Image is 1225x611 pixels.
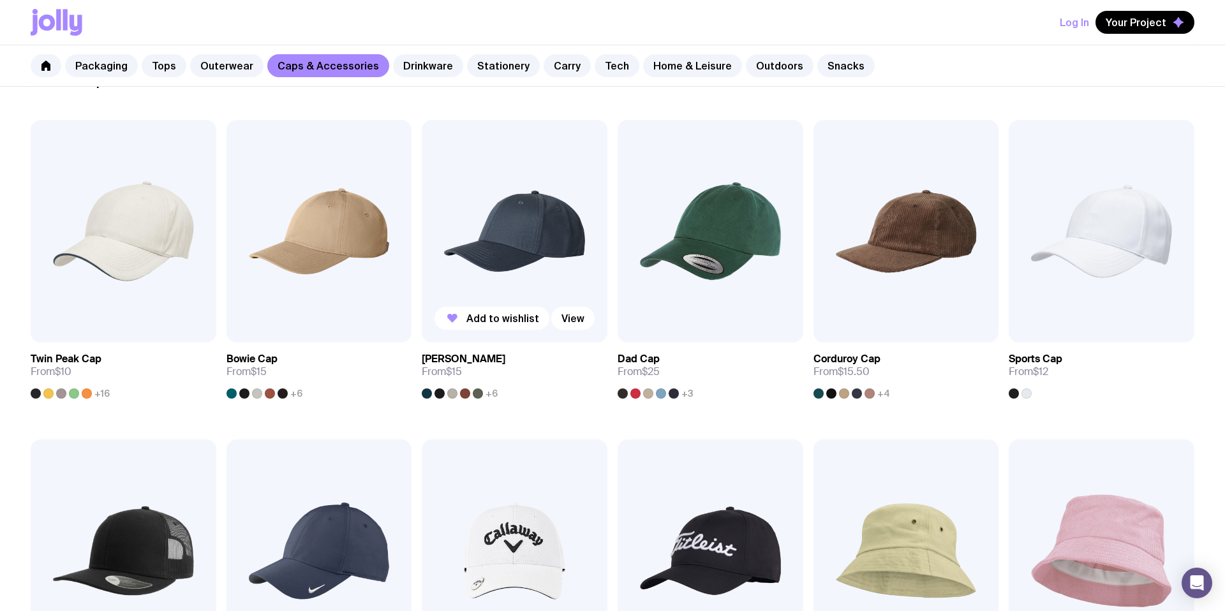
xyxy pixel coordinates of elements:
[1009,342,1194,399] a: Sports CapFrom$12
[618,365,660,378] span: From
[813,353,880,365] h3: Corduroy Cap
[466,312,539,325] span: Add to wishlist
[422,353,505,365] h3: [PERSON_NAME]
[422,342,607,399] a: [PERSON_NAME]From$15+6
[94,388,110,399] span: +16
[226,353,278,365] h3: Bowie Cap
[65,54,138,77] a: Packaging
[290,388,302,399] span: +6
[446,365,462,378] span: $15
[1009,353,1062,365] h3: Sports Cap
[1033,365,1048,378] span: $12
[595,54,639,77] a: Tech
[434,307,549,330] button: Add to wishlist
[422,365,462,378] span: From
[618,342,803,399] a: Dad CapFrom$25+3
[1060,11,1089,34] button: Log In
[31,365,71,378] span: From
[877,388,890,399] span: +4
[55,365,71,378] span: $10
[251,365,267,378] span: $15
[681,388,694,399] span: +3
[746,54,813,77] a: Outdoors
[551,307,595,330] a: View
[838,365,870,378] span: $15.50
[142,54,186,77] a: Tops
[486,388,498,399] span: +6
[226,342,412,399] a: Bowie CapFrom$15+6
[817,54,875,77] a: Snacks
[393,54,463,77] a: Drinkware
[190,54,264,77] a: Outerwear
[467,54,540,77] a: Stationery
[643,54,742,77] a: Home & Leisure
[1095,11,1194,34] button: Your Project
[813,342,999,399] a: Corduroy CapFrom$15.50+4
[1009,365,1048,378] span: From
[813,365,870,378] span: From
[226,365,267,378] span: From
[1182,568,1212,598] div: Open Intercom Messenger
[642,365,660,378] span: $25
[31,342,216,399] a: Twin Peak CapFrom$10+16
[1106,16,1166,29] span: Your Project
[267,54,389,77] a: Caps & Accessories
[544,54,591,77] a: Carry
[31,353,101,365] h3: Twin Peak Cap
[618,353,660,365] h3: Dad Cap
